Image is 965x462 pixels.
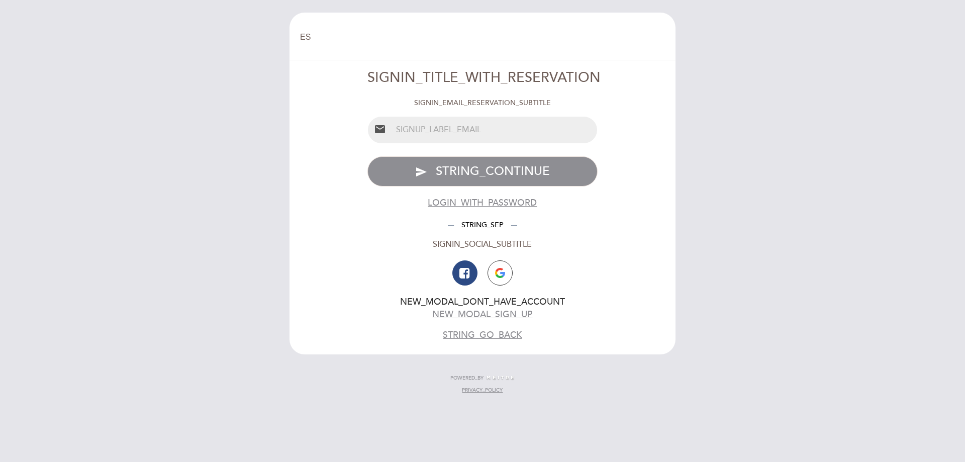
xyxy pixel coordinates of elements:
[400,297,565,307] span: NEW_MODAL_DONT_HAVE_ACCOUNT
[432,308,532,321] button: NEW_MODAL_SIGN_UP
[415,166,427,178] i: send
[367,98,598,108] div: SIGNIN_EMAIL_RESERVATION_SUBTITLE
[462,387,503,394] a: PRIVACY_POLICY
[454,221,511,229] span: STRING_SEP
[436,164,550,178] span: STRING_CONTINUE
[486,376,515,381] img: MEITRE
[428,197,537,209] button: LOGIN_WITH_PASSWORD
[367,156,598,187] button: send STRING_CONTINUE
[443,329,522,341] button: STRING_GO_BACK
[450,375,484,382] span: POWERED_BY
[392,117,598,143] input: SIGNUP_LABEL_EMAIL
[374,123,386,135] i: email
[367,68,598,88] div: SIGNIN_TITLE_WITH_RESERVATION
[367,239,598,250] div: SIGNIN_SOCIAL_SUBTITLE
[495,268,505,278] img: icon-google.png
[450,375,515,382] a: POWERED_BY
